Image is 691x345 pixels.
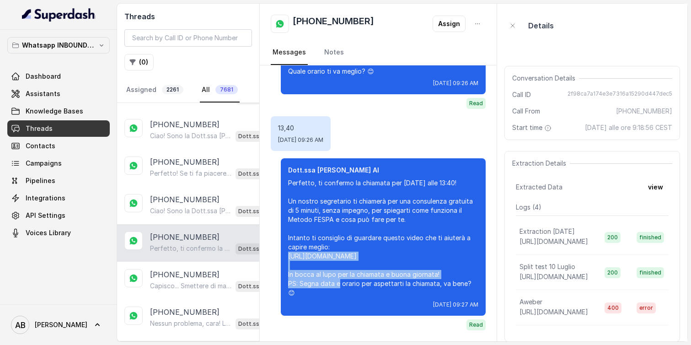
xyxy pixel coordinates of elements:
[278,136,323,144] span: [DATE] 09:26 AM
[322,40,346,65] a: Notes
[238,244,275,253] p: Dott.ssa [PERSON_NAME] AI
[466,98,486,109] span: Read
[150,244,232,253] p: Perfetto, ti confermo la chiamata per [DATE] alle 13:40! Un nostro segretario ti chiamerà per una...
[271,40,486,65] nav: Tabs
[124,29,252,47] input: Search by Call ID or Phone Number
[466,319,486,330] span: Read
[7,207,110,224] a: API Settings
[150,281,232,291] p: Capisco... Smettere di mangiare può sembrare una soluzione veloce, ma spesso rallenta il metaboli...
[512,123,553,132] span: Start time
[520,273,588,280] span: [URL][DOMAIN_NAME]
[512,159,570,168] span: Extraction Details
[150,194,220,205] p: [PHONE_NUMBER]
[124,78,185,102] a: Assigned2261
[520,333,532,342] p: test
[520,237,588,245] span: [URL][DOMAIN_NAME]
[288,166,478,175] p: Dott.ssa [PERSON_NAME] AI
[26,124,53,133] span: Threads
[585,123,672,132] span: [DATE] alle ore 9:18:56 CEST
[520,297,542,307] p: Aweber
[238,132,275,141] p: Dott.ssa [PERSON_NAME] AI
[26,72,61,81] span: Dashboard
[516,203,669,212] p: Logs ( 4 )
[516,183,562,192] span: Extracted Data
[7,103,110,119] a: Knowledge Bases
[7,172,110,189] a: Pipelines
[124,78,252,102] nav: Tabs
[215,85,238,94] span: 7681
[7,225,110,241] a: Voices Library
[150,156,220,167] p: [PHONE_NUMBER]
[22,40,95,51] p: Whatsapp INBOUND Workspace
[7,138,110,154] a: Contacts
[512,74,579,83] span: Conversation Details
[433,301,478,308] span: [DATE] 09:27 AM
[26,159,62,168] span: Campaigns
[15,320,26,330] text: AB
[238,282,275,291] p: Dott.ssa [PERSON_NAME] AI
[26,89,60,98] span: Assistants
[150,319,232,328] p: Nessun problema, cara! La chiamata può essere fatta nel giorno e orario che preferisci, non deve ...
[433,16,466,32] button: Assign
[162,85,183,94] span: 2261
[278,124,323,133] p: 13,40
[520,308,588,316] span: [URL][DOMAIN_NAME]
[26,228,71,237] span: Voices Library
[288,178,478,297] p: Perfetto, ti confermo la chiamata per [DATE] alle 13:40! Un nostro segretario ti chiamerà per una...
[150,169,232,178] p: Perfetto! Se ti fa piacere, possiamo fare una breve chiamata informativa di 5 minuti, gratuita e ...
[605,267,621,278] span: 200
[7,120,110,137] a: Threads
[7,190,110,206] a: Integrations
[150,131,232,140] p: Ciao! Sono la Dott.ssa [PERSON_NAME] del Metodo F.E.S.P.A., piacere di conoscerti! Certo, ti spie...
[150,307,220,318] p: [PHONE_NUMBER]
[7,155,110,172] a: Campaigns
[605,302,621,313] span: 400
[7,68,110,85] a: Dashboard
[643,179,669,195] button: view
[512,107,540,116] span: Call From
[293,15,374,33] h2: [PHONE_NUMBER]
[7,37,110,54] button: Whatsapp INBOUND Workspace
[238,319,275,329] p: Dott.ssa [PERSON_NAME] AI
[271,40,308,65] a: Messages
[22,7,96,22] img: light.svg
[568,90,672,99] span: 2f98ca7a174e3e7316a15290d447dec5
[150,269,220,280] p: [PHONE_NUMBER]
[124,11,252,22] h2: Threads
[520,227,575,236] p: Extraction [DATE]
[616,107,672,116] span: [PHONE_NUMBER]
[7,86,110,102] a: Assistants
[512,90,531,99] span: Call ID
[26,194,65,203] span: Integrations
[433,80,478,87] span: [DATE] 09:26 AM
[520,262,575,271] p: Split test 10 Luglio
[238,169,275,178] p: Dott.ssa [PERSON_NAME] AI
[605,232,621,243] span: 200
[150,119,220,130] p: [PHONE_NUMBER]
[26,176,55,185] span: Pipelines
[26,107,83,116] span: Knowledge Bases
[200,78,240,102] a: All7681
[528,20,554,31] p: Details
[7,312,110,338] a: [PERSON_NAME]
[637,302,656,313] span: error
[26,211,65,220] span: API Settings
[637,267,664,278] span: finished
[26,141,55,151] span: Contacts
[35,320,87,329] span: [PERSON_NAME]
[238,207,275,216] p: Dott.ssa [PERSON_NAME] AI
[150,206,232,216] p: Ciao! Sono la Dott.ssa [PERSON_NAME] del Metodo F.E.S.P.A., piacere di conoscerti! Per capire meg...
[150,232,220,243] p: [PHONE_NUMBER]
[637,232,664,243] span: finished
[124,54,154,70] button: (0)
